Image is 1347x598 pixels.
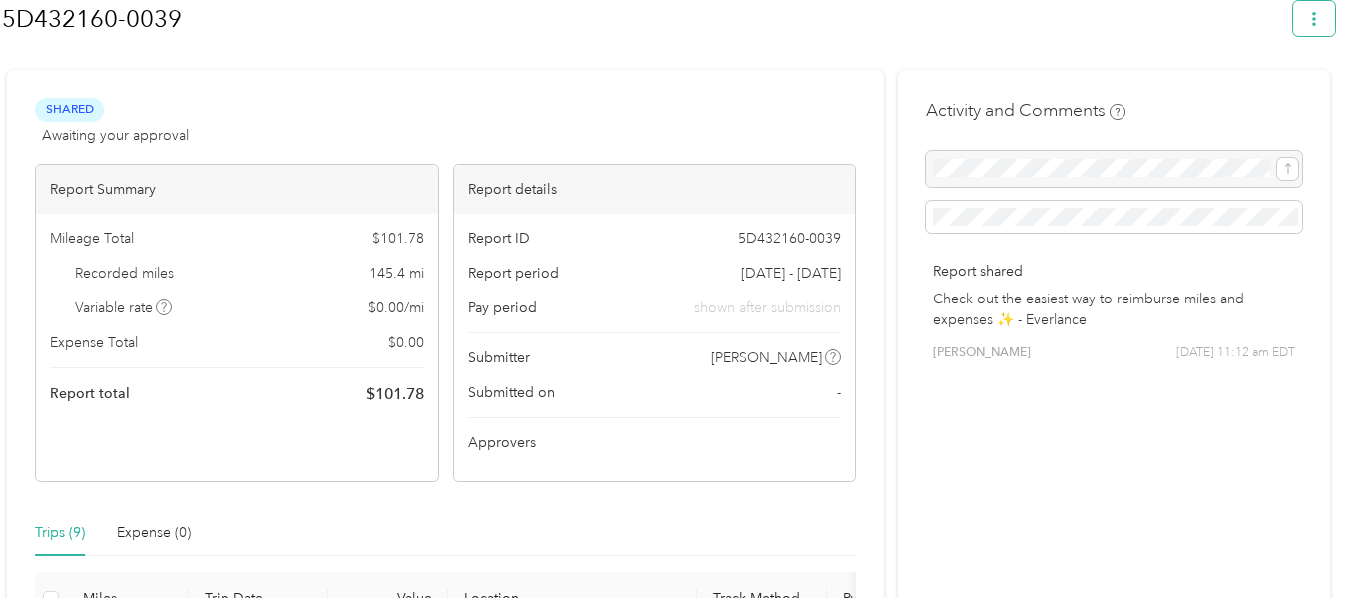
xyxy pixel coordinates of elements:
span: $ 101.78 [366,382,424,406]
span: Submitter [468,347,530,368]
span: Expense Total [50,332,138,353]
span: Shared [35,98,104,121]
span: [DATE] - [DATE] [741,263,841,284]
span: Mileage Total [50,228,134,249]
span: [DATE] 11:12 am EDT [1176,344,1295,362]
span: [PERSON_NAME] [933,344,1031,362]
h4: Activity and Comments [926,98,1125,123]
span: $ 0.00 [388,332,424,353]
span: [PERSON_NAME] [711,347,822,368]
span: $ 101.78 [372,228,424,249]
span: Report period [468,263,559,284]
span: Variable rate [75,298,173,318]
span: Report total [50,383,130,404]
span: - [837,382,841,403]
span: shown after submission [694,298,841,318]
span: Awaiting your approval [42,125,189,146]
span: Approvers [468,432,536,453]
div: Report details [454,165,856,214]
div: Trips (9) [35,522,85,544]
span: Pay period [468,298,537,318]
div: Report Summary [36,165,438,214]
div: Expense (0) [117,522,191,544]
span: Report ID [468,228,530,249]
p: Check out the easiest way to reimburse miles and expenses ✨ - Everlance [933,289,1295,330]
span: Submitted on [468,382,555,403]
span: $ 0.00 / mi [368,298,424,318]
p: Report shared [933,261,1295,282]
span: Recorded miles [75,263,174,284]
span: 5D432160-0039 [738,228,841,249]
span: 145.4 mi [369,263,424,284]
